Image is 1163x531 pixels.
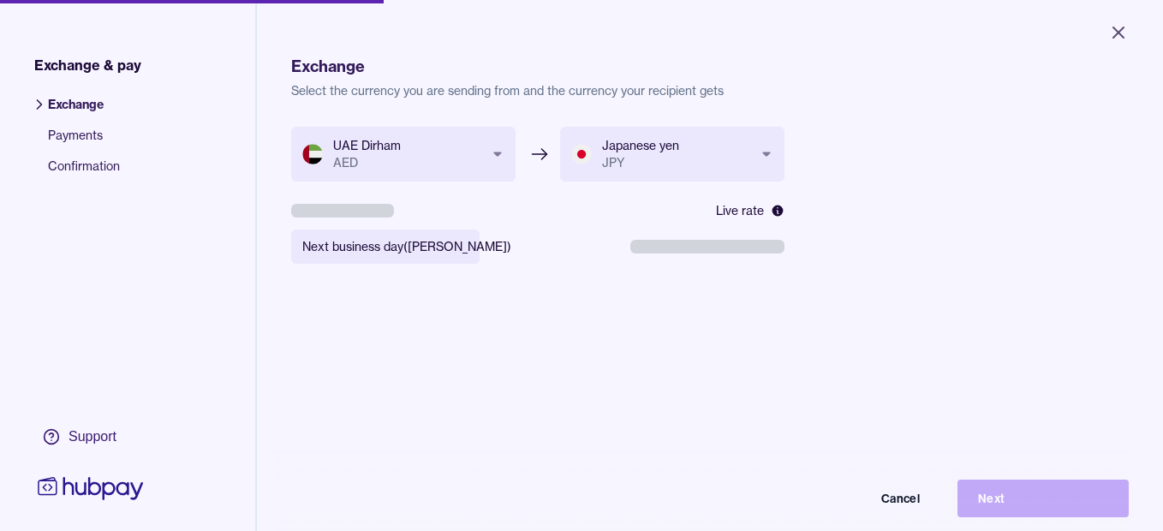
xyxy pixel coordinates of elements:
[1088,14,1149,51] button: Close
[291,55,1129,79] h1: Exchange
[69,427,116,446] div: Support
[34,55,141,75] span: Exchange & pay
[769,480,940,517] button: Cancel
[48,127,120,158] span: Payments
[291,82,1129,99] p: Select the currency you are sending from and the currency your recipient gets
[48,96,120,127] span: Exchange
[716,202,784,219] div: Live rate
[34,419,147,455] a: Support
[48,158,120,188] span: Confirmation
